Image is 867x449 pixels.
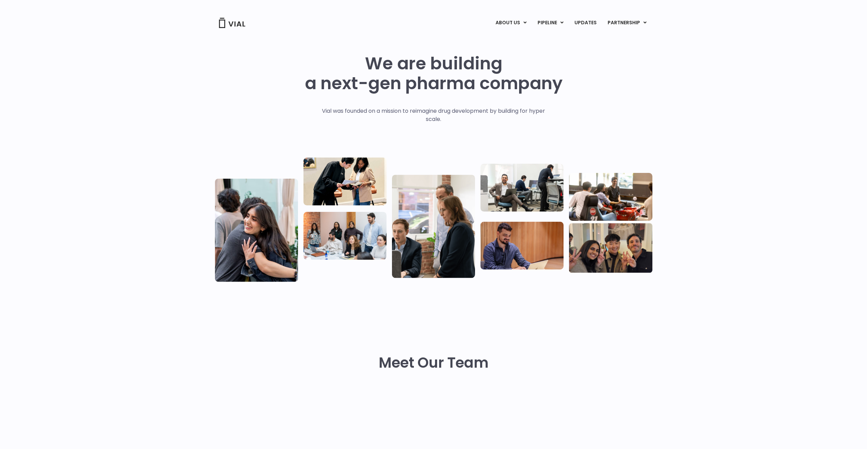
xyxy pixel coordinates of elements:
h2: Meet Our Team [379,355,489,371]
a: PARTNERSHIPMenu Toggle [602,17,652,29]
img: Three people working in an office [480,164,564,212]
p: Vial was founded on a mission to reimagine drug development by building for hyper scale. [315,107,552,123]
img: Vial Life [215,178,298,282]
a: UPDATES [569,17,602,29]
font: ABOUT US [496,19,520,26]
font: PIPELINE [538,19,557,26]
a: ABOUT USMenu Toggle [490,17,532,29]
img: Group of people playing whirlyball [569,173,652,221]
img: Group of three people standing around a computer looking at the screen [392,175,475,278]
img: Eight people standing and sitting in an office [303,212,387,260]
a: PIPELINEMenu Toggle [532,17,569,29]
img: Group of 3 people smiling holding up the peace sign [569,223,652,273]
h1: We are building a next-gen pharma company [305,54,563,93]
img: Vial Logo [218,18,246,28]
img: Two people looking at a paper talking. [303,158,387,205]
img: Man working at a computer [480,221,564,269]
font: PARTNERSHIP [608,19,640,26]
